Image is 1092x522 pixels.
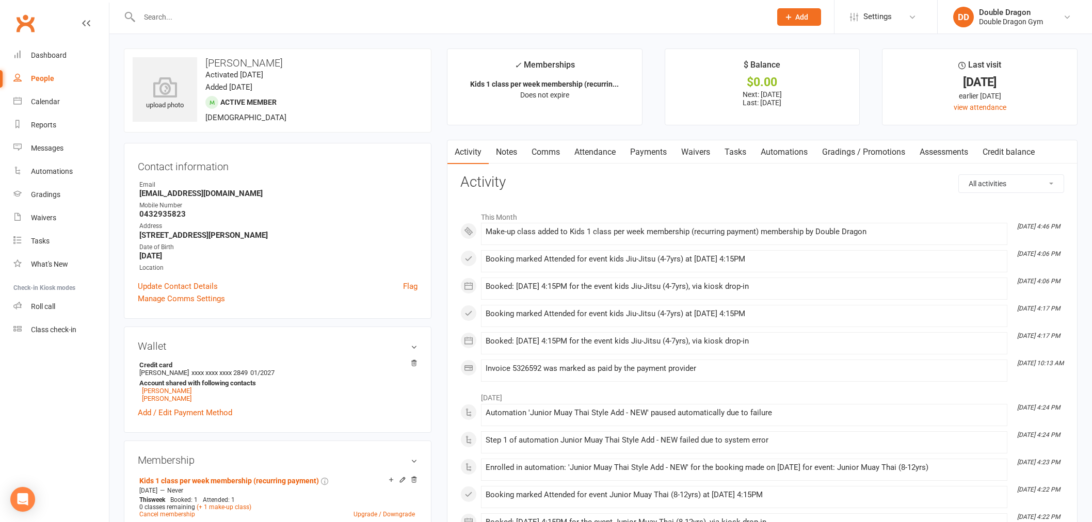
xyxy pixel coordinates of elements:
[31,302,55,311] div: Roll call
[137,486,417,495] div: —
[1017,404,1060,411] i: [DATE] 4:24 PM
[892,90,1068,102] div: earlier [DATE]
[139,477,319,485] a: Kids 1 class per week membership (recurring payment)
[912,140,975,164] a: Assessments
[138,454,417,466] h3: Membership
[139,251,417,260] strong: [DATE]
[133,57,423,69] h3: [PERSON_NAME]
[524,140,567,164] a: Comms
[203,496,235,503] span: Attended: 1
[139,242,417,252] div: Date of Birth
[13,253,109,276] a: What's New
[139,209,417,219] strong: 0432935823
[13,44,109,67] a: Dashboard
[1017,223,1060,230] i: [DATE] 4:46 PM
[486,436,1003,445] div: Step 1 of automation Junior Muay Thai Style Add - NEW failed due to system error
[31,237,50,245] div: Tasks
[13,113,109,137] a: Reports
[137,496,168,503] div: week
[13,137,109,160] a: Messages
[674,140,717,164] a: Waivers
[13,206,109,230] a: Waivers
[486,491,1003,499] div: Booking marked Attended for event Junior Muay Thai (8-12yrs) at [DATE] 4:15PM
[10,487,35,512] div: Open Intercom Messenger
[567,140,623,164] a: Attendance
[744,58,780,77] div: $ Balance
[205,83,252,92] time: Added [DATE]
[31,97,60,106] div: Calendar
[205,113,286,122] span: [DEMOGRAPHIC_DATA]
[142,387,191,395] a: [PERSON_NAME]
[1017,332,1060,339] i: [DATE] 4:17 PM
[31,144,63,152] div: Messages
[139,231,417,240] strong: [STREET_ADDRESS][PERSON_NAME]
[13,90,109,113] a: Calendar
[795,13,808,21] span: Add
[13,160,109,183] a: Automations
[470,80,619,88] strong: Kids 1 class per week membership (recurrin...
[139,496,151,503] span: This
[675,77,850,88] div: $0.00
[1017,278,1060,285] i: [DATE] 4:06 PM
[979,17,1043,26] div: Double Dragon Gym
[205,70,263,79] time: Activated [DATE]
[486,282,1003,291] div: Booked: [DATE] 4:15PM for the event kids Jiu-Jitsu (4-7yrs), via kiosk drop-in
[486,364,1003,373] div: Invoice 5326592 was marked as paid by the payment provider
[138,292,225,305] a: Manage Comms Settings
[31,51,67,59] div: Dashboard
[777,8,821,26] button: Add
[1017,513,1060,520] i: [DATE] 4:22 PM
[954,103,1006,111] a: view attendance
[520,91,569,99] span: Does not expire
[139,221,417,231] div: Address
[486,255,1003,264] div: Booking marked Attended for event kids Jiu-Jitsu (4-7yrs) at [DATE] 4:15PM
[460,206,1064,223] li: This Month
[139,189,417,198] strong: [EMAIL_ADDRESS][DOMAIN_NAME]
[486,309,1003,318] div: Booking marked Attended for event kids Jiu-Jitsu (4-7yrs) at [DATE] 4:15PM
[460,387,1064,403] li: [DATE]
[1017,305,1060,312] i: [DATE] 4:17 PM
[447,140,489,164] a: Activity
[138,157,417,172] h3: Contact information
[31,260,68,268] div: What's New
[13,318,109,341] a: Class kiosk mode
[1017,459,1060,466] i: [DATE] 4:23 PM
[892,77,1068,88] div: [DATE]
[13,295,109,318] a: Roll call
[979,8,1043,17] div: Double Dragon
[138,406,232,419] a: Add / Edit Payment Method
[170,496,198,503] span: Booked: 1
[31,74,54,83] div: People
[191,369,248,377] span: xxxx xxxx xxxx 2849
[138,340,417,352] h3: Wallet
[958,58,1001,77] div: Last visit
[167,487,183,494] span: Never
[197,503,251,511] a: (+ 1 make-up class)
[139,503,195,511] span: 0 classes remaining
[12,10,38,36] a: Clubworx
[753,140,815,164] a: Automations
[31,121,56,129] div: Reports
[486,227,1003,236] div: Make-up class added to Kids 1 class per week membership (recurring payment) membership by Double ...
[515,60,521,70] i: ✓
[403,280,417,292] a: Flag
[1017,431,1060,438] i: [DATE] 4:24 PM
[975,140,1042,164] a: Credit balance
[1017,360,1064,367] i: [DATE] 10:13 AM
[139,361,412,369] strong: Credit card
[133,77,197,111] div: upload photo
[489,140,524,164] a: Notes
[138,360,417,404] li: [PERSON_NAME]
[138,280,218,292] a: Update Contact Details
[139,180,417,190] div: Email
[13,230,109,253] a: Tasks
[139,511,195,518] a: Cancel membership
[1017,486,1060,493] i: [DATE] 4:22 PM
[136,10,764,24] input: Search...
[486,463,1003,472] div: Enrolled in automation: 'Junior Muay Thai Style Add - NEW' for the booking made on [DATE] for eve...
[31,167,73,175] div: Automations
[31,214,56,222] div: Waivers
[139,379,412,387] strong: Account shared with following contacts
[139,201,417,210] div: Mobile Number
[139,487,157,494] span: [DATE]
